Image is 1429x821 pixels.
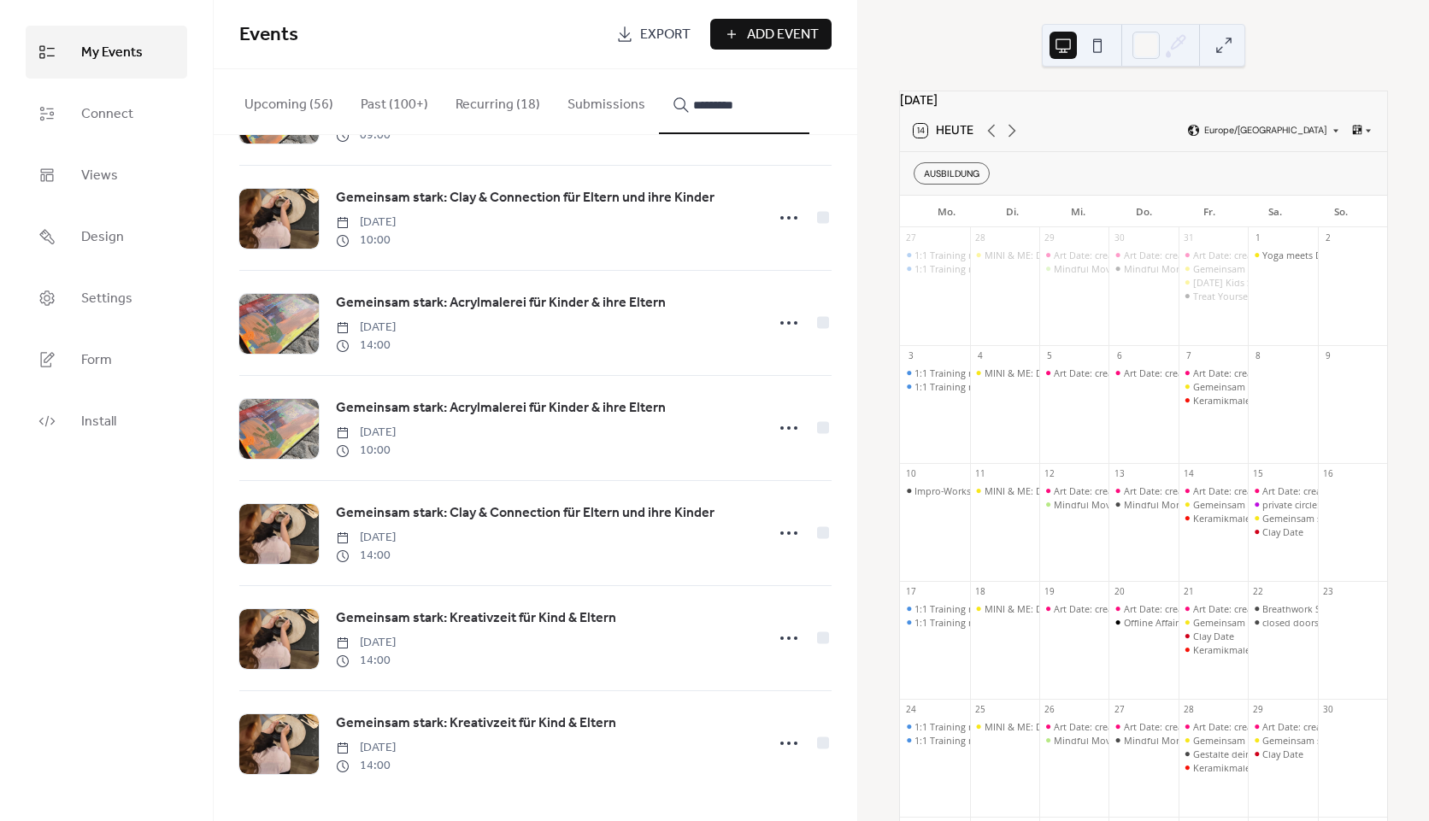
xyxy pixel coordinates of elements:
div: Art Date: create & celebrate yourself [1179,602,1248,615]
div: private circle: Kindergeburtstag (geschlossene Gesellschaft) [1248,498,1317,511]
div: 7 [1183,350,1195,362]
div: Art Date: create & celebrate yourself [1193,602,1350,615]
span: My Events [81,39,143,67]
span: Gemeinsam stark: Kreativzeit für Kind & Eltern [336,713,616,734]
div: Mindful Moves – Achtsame Körperübungen für mehr Balance [1054,734,1322,747]
div: MINI & ME: Dein Moment mit Baby [970,367,1039,379]
span: Gemeinsam stark: Clay & Connection für Eltern und ihre Kinder [336,188,714,208]
div: Gemeinsam stark: Kreativzeit für Kind & Eltern [1193,380,1396,393]
span: Design [81,224,124,251]
div: Art Date: create & celebrate yourself [1124,367,1281,379]
span: Settings [81,285,132,313]
div: Art Date: create & celebrate yourself [1109,484,1178,497]
div: Clay Date [1262,525,1303,538]
div: 1:1 Training mit Caterina (digital oder 5020 Salzburg) [900,616,969,629]
div: 1:1 Training mit [PERSON_NAME] (digital oder 5020 [GEOGRAPHIC_DATA]) [914,380,1237,393]
a: Connect [26,87,187,140]
div: MINI & ME: Dein Moment mit Baby [970,602,1039,615]
div: Sa. [1242,196,1308,228]
div: 9 [1322,350,1334,362]
div: 23 [1322,586,1334,598]
span: [DATE] [336,529,396,547]
div: Art Date: create & celebrate yourself [1179,367,1248,379]
div: Breathwork Session und Acryl Painting Workshop [1248,602,1317,615]
div: 1:1 Training mit Caterina (digital oder 5020 Salzburg) [900,262,969,275]
div: Art Date: create & celebrate yourself [1124,602,1281,615]
div: Mindful Morning [1109,498,1178,511]
div: 14 [1183,468,1195,480]
button: Submissions [554,69,659,132]
div: Gemeinsam stark: Kreativzeit für Kind & Eltern [1179,616,1248,629]
div: Art Date: create & celebrate yourself [1054,367,1211,379]
button: Add Event [710,19,832,50]
div: 1:1 Training mit [PERSON_NAME] (digital oder 5020 [GEOGRAPHIC_DATA]) [914,262,1237,275]
div: 28 [974,232,986,244]
div: 1:1 Training mit [PERSON_NAME] (digital oder 5020 [GEOGRAPHIC_DATA]) [914,602,1237,615]
div: Art Date: create & celebrate yourself [1193,484,1350,497]
div: 1:1 Training mit Caterina (digital oder 5020 Salzburg) [900,380,969,393]
span: Gemeinsam stark: Clay & Connection für Eltern und ihre Kinder [336,503,714,524]
div: Halloween Kids Special: Dein Licht darf funkeln [1179,276,1248,289]
div: Keramikmalerei: Gestalte deinen Selbstliebe-Anker [1179,643,1248,656]
div: Keramikmalerei: Gestalte deinen Selbstliebe-Anker [1193,512,1414,525]
div: So. [1308,196,1373,228]
div: Mindful Moves – Achtsame Körperübungen für mehr Balance [1054,498,1322,511]
div: Art Date: create & celebrate yourself [1039,249,1109,261]
div: Art Date: create & celebrate yourself [1054,720,1211,733]
div: Gemeinsam stark: Kreativzeit für Kind & Eltern [1179,380,1248,393]
div: Art Date: create & celebrate yourself [1124,249,1281,261]
div: 15 [1253,468,1265,480]
span: 09:00 [336,126,396,144]
div: Clay Date [1193,630,1234,642]
button: Recurring (18) [442,69,554,132]
a: Gemeinsam stark: Clay & Connection für Eltern und ihre Kinder [336,502,714,525]
span: Form [81,347,112,374]
div: MINI & ME: Dein Moment mit Baby [985,367,1138,379]
span: 10:00 [336,232,396,249]
div: Do. [1111,196,1177,228]
div: Art Date: create & celebrate yourself [1109,367,1178,379]
div: 1:1 Training mit [PERSON_NAME] (digital oder 5020 [GEOGRAPHIC_DATA]) [914,734,1237,747]
div: Art Date: create & celebrate yourself [1054,484,1211,497]
div: 27 [1114,704,1126,716]
div: Art Date: create & celebrate yourself [1109,249,1178,261]
div: Gemeinsam stark: Kreativzeit für Kind & Eltern [1248,734,1317,747]
div: 5 [1044,350,1056,362]
div: 4 [974,350,986,362]
a: Settings [26,272,187,325]
div: 1:1 Training mit Caterina (digital oder 5020 Salzburg) [900,602,969,615]
span: 14:00 [336,547,396,565]
div: Keramikmalerei: Gestalte deinen Selbstliebe-Anker [1193,394,1414,407]
a: Gemeinsam stark: Kreativzeit für Kind & Eltern [336,713,616,735]
div: MINI & ME: Dein Moment mit Baby [985,720,1138,733]
span: Connect [81,101,133,128]
div: Keramikmalerei: Gestalte deinen Selbstliebe-Anker [1193,761,1414,774]
div: Art Date: create & celebrate yourself [1054,602,1211,615]
span: Gemeinsam stark: Acrylmalerei für Kinder & ihre Eltern [336,293,666,314]
div: Offline Affairs [1124,616,1183,629]
div: 1:1 Training mit [PERSON_NAME] (digital oder 5020 [GEOGRAPHIC_DATA]) [914,367,1237,379]
div: 25 [974,704,986,716]
div: Art Date: create & celebrate yourself [1039,367,1109,379]
div: 2 [1322,232,1334,244]
span: [DATE] [336,739,396,757]
div: 1:1 Training mit Caterina (digital oder 5020 Salzburg) [900,249,969,261]
span: Gemeinsam stark: Kreativzeit für Kind & Eltern [336,608,616,629]
span: [DATE] [336,319,396,337]
span: Gemeinsam stark: Acrylmalerei für Kinder & ihre Eltern [336,398,666,419]
span: [DATE] [336,634,396,652]
span: 14:00 [336,337,396,355]
span: Events [239,16,298,54]
div: Art Date: create & celebrate yourself [1109,720,1178,733]
div: 22 [1253,586,1265,598]
div: 1 [1253,232,1265,244]
div: Mindful Moves – Achtsame Körperübungen für mehr Balance [1039,262,1109,275]
div: Mo. [914,196,979,228]
div: 11 [974,468,986,480]
div: 31 [1183,232,1195,244]
div: Yoga meets Dot Painting [1248,249,1317,261]
div: Art Date: create & celebrate yourself [1124,720,1281,733]
div: Mindful Morning [1124,734,1199,747]
div: Art Date: create & celebrate yourself [1124,484,1281,497]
